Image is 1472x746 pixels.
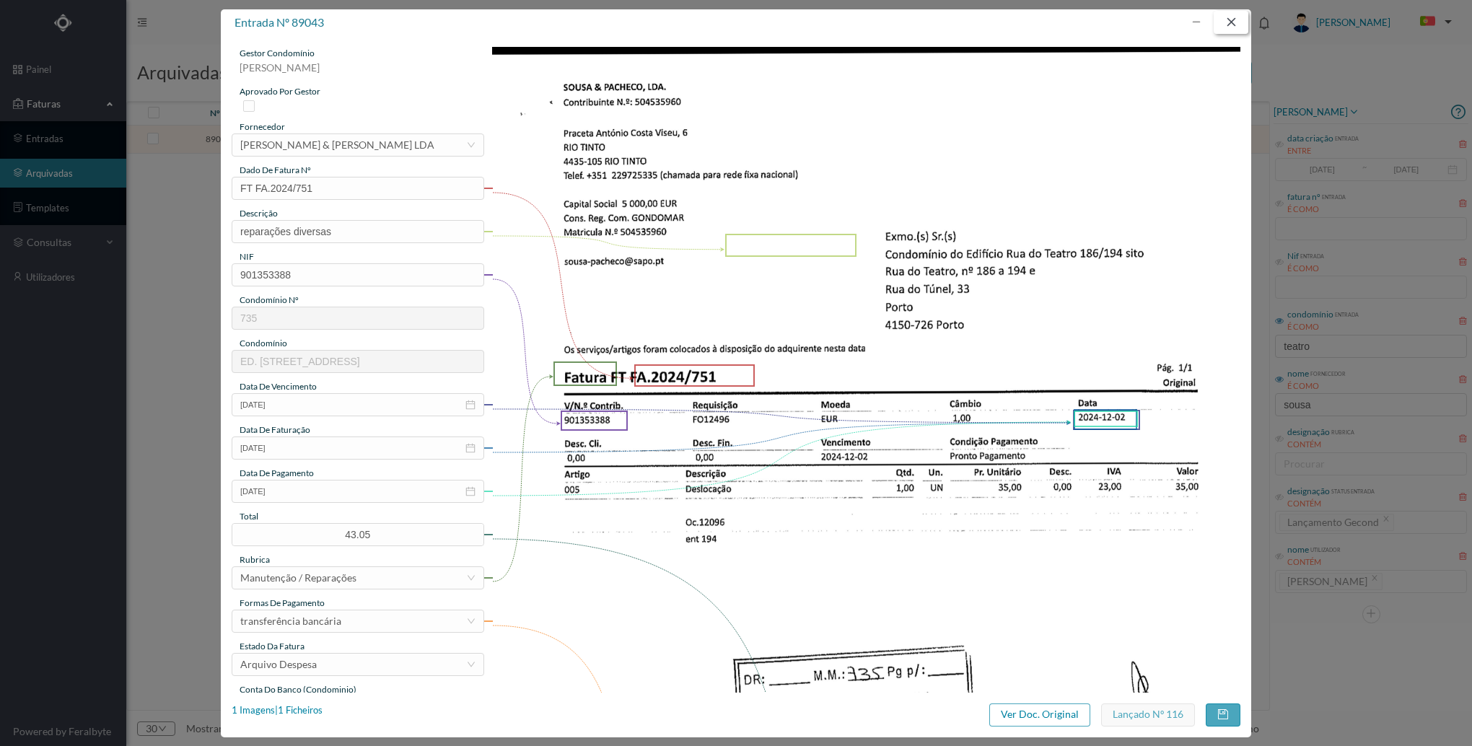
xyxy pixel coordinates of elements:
i: icon: down [467,617,476,626]
span: gestor condomínio [240,48,315,58]
span: Formas de Pagamento [240,597,325,608]
span: condomínio nº [240,294,299,305]
button: PT [1409,11,1458,34]
span: NIF [240,251,254,262]
div: Manutenção / Reparações [240,567,356,589]
div: SOUSA & PACHECO LDA [240,134,434,156]
span: conta do banco (condominio) [240,684,356,695]
span: descrição [240,208,278,219]
span: aprovado por gestor [240,86,320,97]
i: icon: down [467,660,476,669]
span: rubrica [240,554,270,565]
span: condomínio [240,338,287,348]
i: icon: down [467,574,476,582]
i: icon: calendar [465,443,476,453]
i: icon: calendar [465,486,476,496]
span: data de vencimento [240,381,317,392]
span: entrada nº 89043 [235,15,324,29]
span: dado de fatura nº [240,164,311,175]
span: estado da fatura [240,641,305,651]
i: icon: calendar [465,400,476,410]
div: [PERSON_NAME] [232,60,484,85]
button: Lançado nº 116 [1101,703,1195,727]
div: transferência bancária [240,610,341,632]
i: icon: down [467,141,476,149]
span: fornecedor [240,121,285,132]
span: data de pagamento [240,468,314,478]
span: data de faturação [240,424,310,435]
div: 1 Imagens | 1 Ficheiros [232,703,323,718]
span: total [240,511,258,522]
button: Ver Doc. Original [989,703,1090,727]
div: Arquivo Despesa [240,654,317,675]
